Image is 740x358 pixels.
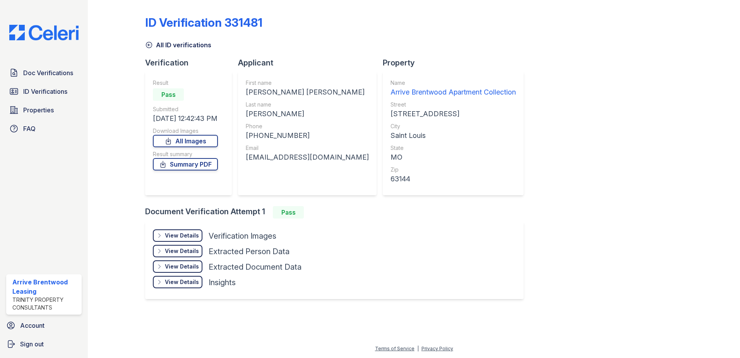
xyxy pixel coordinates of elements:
[246,152,369,163] div: [EMAIL_ADDRESS][DOMAIN_NAME]
[273,206,304,219] div: Pass
[238,57,383,68] div: Applicant
[153,88,184,101] div: Pass
[3,318,85,333] a: Account
[153,79,218,87] div: Result
[391,144,516,152] div: State
[20,339,44,349] span: Sign out
[246,101,369,108] div: Last name
[23,87,67,96] span: ID Verifications
[391,122,516,130] div: City
[246,108,369,119] div: [PERSON_NAME]
[391,79,516,87] div: Name
[153,158,218,170] a: Summary PDF
[246,130,369,141] div: [PHONE_NUMBER]
[421,346,453,351] a: Privacy Policy
[23,124,36,133] span: FAQ
[23,105,54,115] span: Properties
[23,68,73,77] span: Doc Verifications
[153,135,218,147] a: All Images
[391,87,516,98] div: Arrive Brentwood Apartment Collection
[6,121,82,136] a: FAQ
[3,336,85,352] a: Sign out
[153,150,218,158] div: Result summary
[391,79,516,98] a: Name Arrive Brentwood Apartment Collection
[145,57,238,68] div: Verification
[391,108,516,119] div: [STREET_ADDRESS]
[391,130,516,141] div: Saint Louis
[6,84,82,99] a: ID Verifications
[246,122,369,130] div: Phone
[165,247,199,255] div: View Details
[145,206,530,219] div: Document Verification Attempt 1
[209,246,289,257] div: Extracted Person Data
[246,87,369,98] div: [PERSON_NAME] [PERSON_NAME]
[6,65,82,81] a: Doc Verifications
[12,296,79,312] div: Trinity Property Consultants
[246,79,369,87] div: First name
[153,105,218,113] div: Submitted
[153,127,218,135] div: Download Images
[20,321,45,330] span: Account
[417,346,419,351] div: |
[153,113,218,124] div: [DATE] 12:42:43 PM
[12,277,79,296] div: Arrive Brentwood Leasing
[391,174,516,184] div: 63144
[6,102,82,118] a: Properties
[165,278,199,286] div: View Details
[145,40,211,50] a: All ID verifications
[246,144,369,152] div: Email
[165,263,199,270] div: View Details
[145,15,262,29] div: ID Verification 331481
[383,57,530,68] div: Property
[391,101,516,108] div: Street
[165,232,199,239] div: View Details
[375,346,415,351] a: Terms of Service
[391,166,516,174] div: Zip
[209,262,301,272] div: Extracted Document Data
[209,277,236,288] div: Insights
[209,231,276,241] div: Verification Images
[391,152,516,163] div: MO
[3,25,85,40] img: CE_Logo_Blue-a8612792a0a2168367f1c8372b55b34899dd931a85d93a1a3d3e32e68fde9ad4.png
